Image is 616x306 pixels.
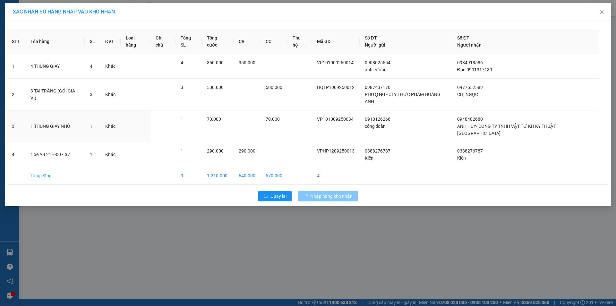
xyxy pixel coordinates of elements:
[202,29,234,54] th: Tổng cước
[457,35,469,40] span: Số ĐT
[90,124,92,129] span: 1
[25,79,85,110] td: 3 TẢI TRẮNG (GÓI GIA VỊ)
[365,148,390,153] span: 0388276787
[7,110,25,142] td: 3
[266,117,280,122] span: 70.000
[207,148,224,153] span: 290.000
[457,117,483,122] span: 0948482680
[457,155,466,161] span: Kiên
[317,85,355,90] span: HQTP1009250012
[7,29,25,54] th: STT
[100,29,121,54] th: ĐVT
[202,167,234,185] td: 1.210.000
[207,117,221,122] span: 70.000
[457,67,492,72] span: Đôn 0901317139
[100,142,121,167] td: Khác
[365,35,377,40] span: Số ĐT
[303,194,310,198] span: loading
[317,117,354,122] span: VP101009250034
[312,29,360,54] th: Mã GD
[25,167,85,185] td: Tổng cộng
[365,124,386,129] span: công đoàn
[261,167,287,185] td: 570.000
[312,167,360,185] td: 4
[593,3,611,21] button: Close
[181,117,183,122] span: 1
[207,85,224,90] span: 500.000
[310,193,353,200] span: Nhập hàng kho nhận
[25,29,85,54] th: Tên hàng
[25,54,85,79] td: 4 THÙNG GIẤY
[181,148,183,153] span: 1
[365,85,390,90] span: 0987437170
[239,60,255,65] span: 350.000
[317,60,354,65] span: VP101009250014
[239,148,255,153] span: 290.000
[457,124,556,136] span: ANH HUY- CÔNG TY TNHH VẬT TƯ KH KỸ THUẬT [GEOGRAPHIC_DATA]
[365,117,390,122] span: 0918126266
[261,29,287,54] th: CC
[457,85,483,90] span: 0977552589
[457,148,483,153] span: 0388276787
[365,42,385,48] span: Người gửi
[175,29,202,54] th: Tổng SL
[7,79,25,110] td: 2
[599,9,604,14] span: close
[263,194,268,199] span: rollback
[457,42,482,48] span: Người nhận
[457,92,478,97] span: CHỊ NGỌC
[100,79,121,110] td: Khác
[175,167,202,185] td: 9
[150,29,175,54] th: Ghi chú
[365,60,390,65] span: 0908025554
[7,54,25,79] td: 1
[234,29,261,54] th: CR
[100,54,121,79] td: Khác
[266,85,282,90] span: 500.000
[90,152,92,157] span: 1
[365,155,373,161] span: Kiên
[365,92,441,104] span: PHƯỢNG - CTY THỰC PHẨM HOÀNG ANH
[7,142,25,167] td: 4
[85,29,100,54] th: SL
[270,193,287,200] span: Quay lại
[234,167,261,185] td: 640.000
[90,64,92,69] span: 4
[317,148,355,153] span: VPHP1209250013
[287,29,312,54] th: Thu hộ
[25,142,85,167] td: 1 xe AB 21H-007.37
[298,191,358,201] button: Nhập hàng kho nhận
[181,60,183,65] span: 4
[258,191,292,201] button: rollbackQuay lại
[457,60,483,65] span: 0984918586
[181,85,183,90] span: 3
[25,110,85,142] td: 1 THÙNG GIẤY NHỎ
[90,92,92,97] span: 3
[13,9,115,15] span: XÁC NHẬN SỐ HÀNG NHẬP VÀO KHO NHẬN
[121,29,150,54] th: Loại hàng
[207,60,224,65] span: 350.000
[100,110,121,142] td: Khác
[365,67,387,72] span: anh cường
